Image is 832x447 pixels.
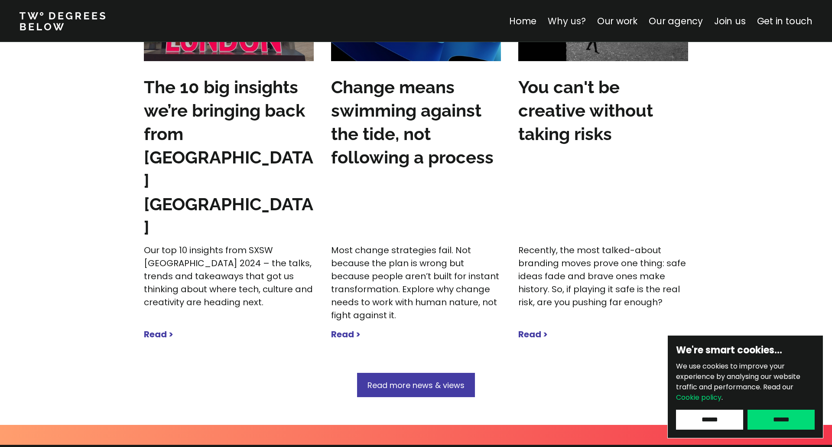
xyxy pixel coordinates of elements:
[144,328,173,340] strong: Read >
[757,15,812,27] a: Get in touch
[714,15,746,27] a: Join us
[676,361,815,403] p: We use cookies to improve your experience by analysing our website traffic and performance.
[331,328,361,340] strong: Read >
[597,15,637,27] a: Our work
[518,328,688,341] a: Read >
[331,328,501,341] a: Read >
[676,392,721,402] a: Cookie policy
[144,244,314,309] a: Our top 10 insights from SXSW [GEOGRAPHIC_DATA] 2024 – the talks, trends and takeaways that got u...
[676,382,793,402] span: Read our .
[144,75,314,239] h3: The 10 big insights we’re bringing back from [GEOGRAPHIC_DATA] [GEOGRAPHIC_DATA]
[518,75,688,146] h3: You can't be creative without taking risks
[367,380,465,391] span: Read more news & views
[509,15,536,27] a: Home
[331,75,501,169] h3: Change means swimming against the tide, not following a process
[331,244,501,322] a: Most change strategies fail. Not because the plan is wrong but because people aren’t built for in...
[518,244,688,309] a: Recently, the most talked-about branding moves prove one thing: safe ideas fade and brave ones ma...
[649,15,703,27] a: Our agency
[676,344,815,357] h6: We're smart cookies…
[144,328,314,341] a: Read >
[518,328,548,340] strong: Read >
[144,373,688,397] a: Read more news & views
[548,15,586,27] a: Why us?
